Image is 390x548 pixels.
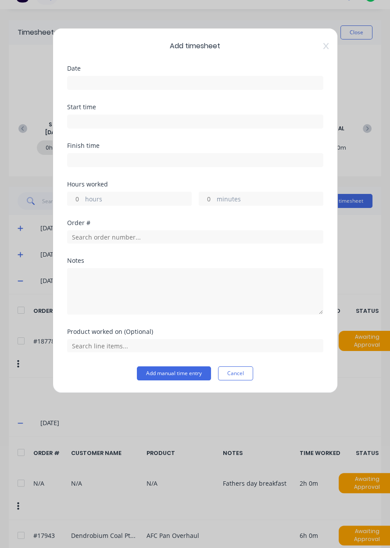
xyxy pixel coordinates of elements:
[67,220,323,226] div: Order #
[67,143,323,149] div: Finish time
[85,194,191,205] label: hours
[199,192,215,205] input: 0
[67,230,323,244] input: Search order number...
[67,65,323,72] div: Date
[67,181,323,187] div: Hours worked
[67,104,323,110] div: Start time
[218,366,253,380] button: Cancel
[137,366,211,380] button: Add manual time entry
[68,192,83,205] input: 0
[67,258,323,264] div: Notes
[217,194,323,205] label: minutes
[67,41,323,51] span: Add timesheet
[67,339,323,352] input: Search line items...
[67,329,323,335] div: Product worked on (Optional)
